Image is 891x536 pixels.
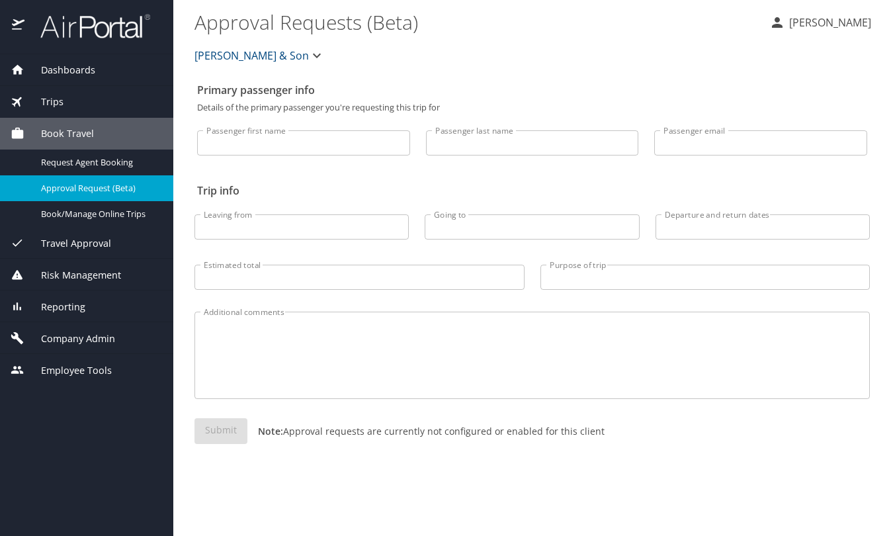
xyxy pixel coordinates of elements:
span: Company Admin [24,332,115,346]
strong: Note: [258,425,283,437]
span: [PERSON_NAME] & Son [194,46,309,65]
span: Book/Manage Online Trips [41,208,157,220]
span: Request Agent Booking [41,156,157,169]
span: Employee Tools [24,363,112,378]
img: airportal-logo.png [26,13,150,39]
button: [PERSON_NAME] & Son [189,42,330,69]
img: icon-airportal.png [12,13,26,39]
span: Book Travel [24,126,94,141]
button: [PERSON_NAME] [764,11,876,34]
h1: Approval Requests (Beta) [194,1,759,42]
span: Trips [24,95,64,109]
p: [PERSON_NAME] [785,15,871,30]
span: Risk Management [24,268,121,283]
p: Details of the primary passenger you're requesting this trip for [197,103,867,112]
h2: Primary passenger info [197,79,867,101]
span: Travel Approval [24,236,111,251]
p: Approval requests are currently not configured or enabled for this client [247,424,605,438]
span: Approval Request (Beta) [41,182,157,195]
h2: Trip info [197,180,867,201]
span: Reporting [24,300,85,314]
span: Dashboards [24,63,95,77]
